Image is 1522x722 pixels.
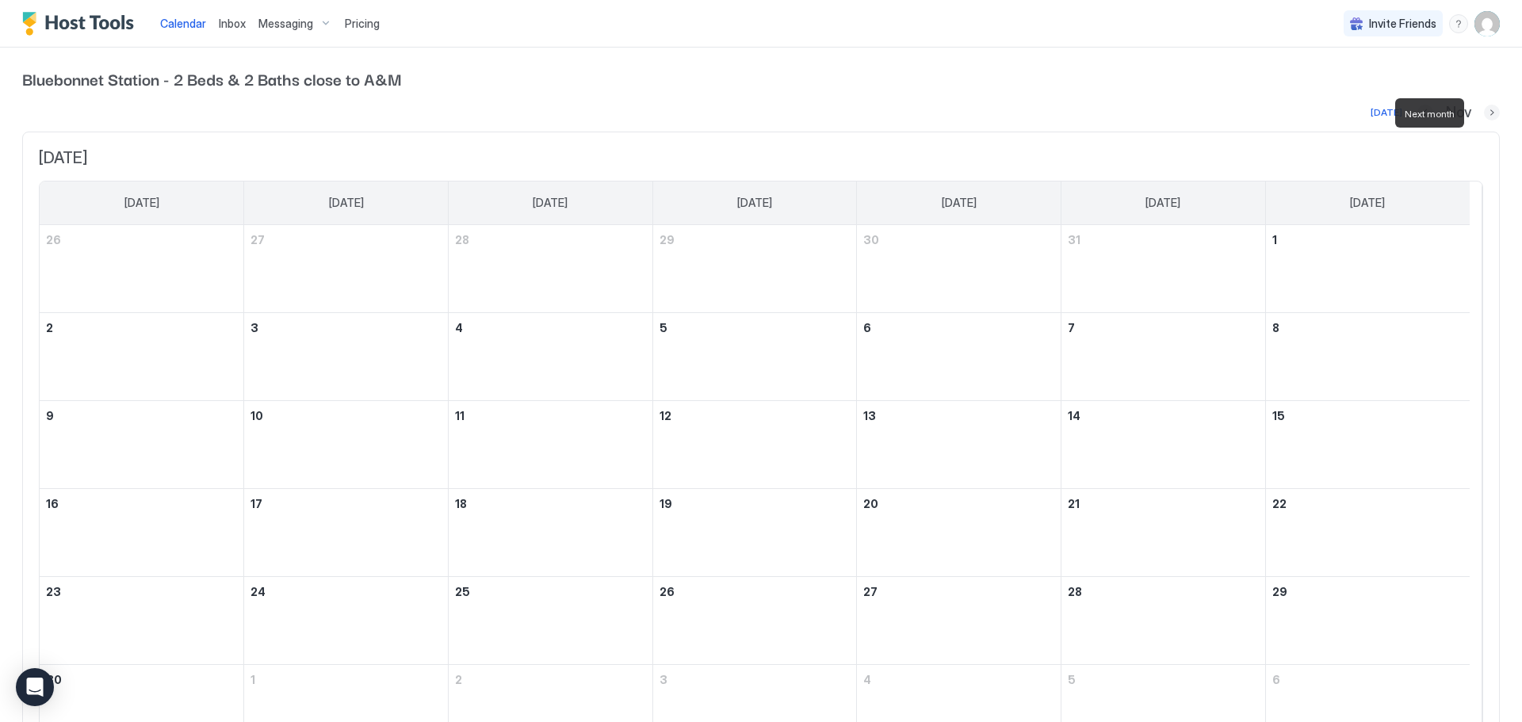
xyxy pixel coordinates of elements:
a: October 30, 2025 [857,225,1061,254]
a: December 3, 2025 [653,665,857,694]
span: 29 [660,233,675,246]
a: October 31, 2025 [1061,225,1265,254]
td: November 8, 2025 [1265,312,1470,400]
a: December 4, 2025 [857,665,1061,694]
span: 2 [455,673,462,686]
a: December 5, 2025 [1061,665,1265,694]
span: Calendar [160,17,206,30]
a: Thursday [926,181,992,224]
span: 16 [46,497,59,510]
span: [DATE] [1350,196,1385,210]
span: [DATE] [942,196,977,210]
a: November 12, 2025 [653,401,857,430]
a: November 7, 2025 [1061,313,1265,342]
div: [DATE] [1371,105,1402,120]
span: [DATE] [737,196,772,210]
span: [DATE] [39,148,1483,168]
a: November 15, 2025 [1266,401,1470,430]
td: October 31, 2025 [1061,225,1266,313]
td: November 11, 2025 [448,400,652,488]
a: December 1, 2025 [244,665,448,694]
a: November 5, 2025 [653,313,857,342]
span: 27 [863,585,878,598]
a: Inbox [219,15,246,32]
span: [DATE] [329,196,364,210]
td: October 30, 2025 [857,225,1061,313]
a: October 26, 2025 [40,225,243,254]
td: November 15, 2025 [1265,400,1470,488]
td: November 29, 2025 [1265,576,1470,664]
span: 27 [250,233,265,246]
td: November 28, 2025 [1061,576,1266,664]
a: Saturday [1334,181,1401,224]
span: 5 [660,321,667,334]
span: 11 [455,409,465,422]
a: Wednesday [721,181,788,224]
span: 10 [250,409,263,422]
a: November 25, 2025 [449,577,652,606]
div: Host Tools Logo [22,12,141,36]
td: October 27, 2025 [244,225,449,313]
td: November 1, 2025 [1265,225,1470,313]
a: November 1, 2025 [1266,225,1470,254]
a: November 23, 2025 [40,577,243,606]
span: 17 [250,497,262,510]
button: Next month [1484,105,1500,120]
span: 26 [46,233,61,246]
a: November 10, 2025 [244,401,448,430]
td: November 26, 2025 [652,576,857,664]
span: 5 [1068,673,1076,686]
a: November 21, 2025 [1061,489,1265,518]
span: Messaging [258,17,313,31]
td: November 9, 2025 [40,400,244,488]
a: November 3, 2025 [244,313,448,342]
a: November 22, 2025 [1266,489,1470,518]
span: 4 [863,673,871,686]
div: Open Intercom Messenger [16,668,54,706]
td: November 2, 2025 [40,312,244,400]
div: User profile [1474,11,1500,36]
td: November 22, 2025 [1265,488,1470,576]
td: November 6, 2025 [857,312,1061,400]
a: December 2, 2025 [449,665,652,694]
span: 18 [455,497,467,510]
td: October 28, 2025 [448,225,652,313]
a: November 27, 2025 [857,577,1061,606]
span: 7 [1068,321,1075,334]
button: [DATE] [1368,103,1405,122]
span: 6 [1272,673,1280,686]
span: Bluebonnet Station - 2 Beds & 2 Baths close to A&M [22,67,1500,90]
td: November 14, 2025 [1061,400,1266,488]
span: 28 [1068,585,1082,598]
span: 29 [1272,585,1287,598]
span: Pricing [345,17,380,31]
span: 14 [1068,409,1080,422]
a: November 6, 2025 [857,313,1061,342]
td: November 7, 2025 [1061,312,1266,400]
a: November 9, 2025 [40,401,243,430]
a: November 17, 2025 [244,489,448,518]
span: 23 [46,585,61,598]
td: November 10, 2025 [244,400,449,488]
span: 2 [46,321,53,334]
span: 15 [1272,409,1285,422]
span: 25 [455,585,470,598]
td: November 3, 2025 [244,312,449,400]
a: Sunday [109,181,175,224]
span: 13 [863,409,876,422]
span: Invite Friends [1369,17,1436,31]
a: October 29, 2025 [653,225,857,254]
a: October 28, 2025 [449,225,652,254]
span: 3 [660,673,667,686]
span: Inbox [219,17,246,30]
span: 31 [1068,233,1080,246]
a: November 14, 2025 [1061,401,1265,430]
span: 12 [660,409,671,422]
span: 9 [46,409,54,422]
a: November 16, 2025 [40,489,243,518]
a: October 27, 2025 [244,225,448,254]
span: 3 [250,321,258,334]
span: Next month [1405,108,1455,120]
td: November 21, 2025 [1061,488,1266,576]
a: November 24, 2025 [244,577,448,606]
